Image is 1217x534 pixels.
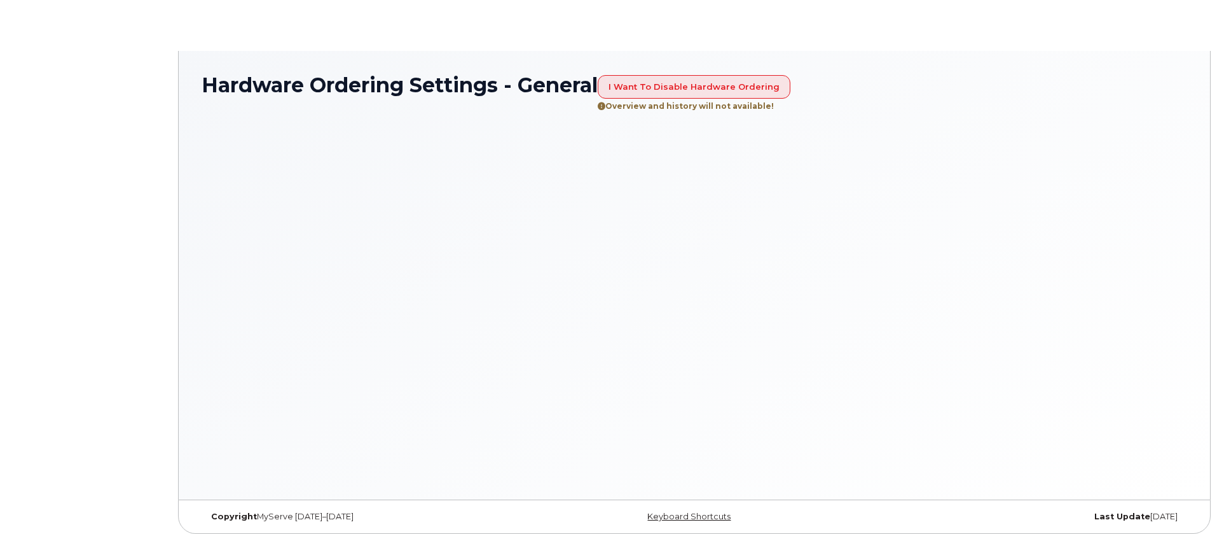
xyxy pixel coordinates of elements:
div: MyServe [DATE]–[DATE] [202,512,530,522]
strong: Copyright [211,512,257,521]
div: Overview and history will not available! [598,102,790,110]
h1: Hardware Ordering Settings - General [202,74,1187,116]
a: Keyboard Shortcuts [647,512,731,521]
input: I want to disable hardware ordering [598,75,790,99]
strong: Last Update [1094,512,1150,521]
div: [DATE] [858,512,1187,522]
